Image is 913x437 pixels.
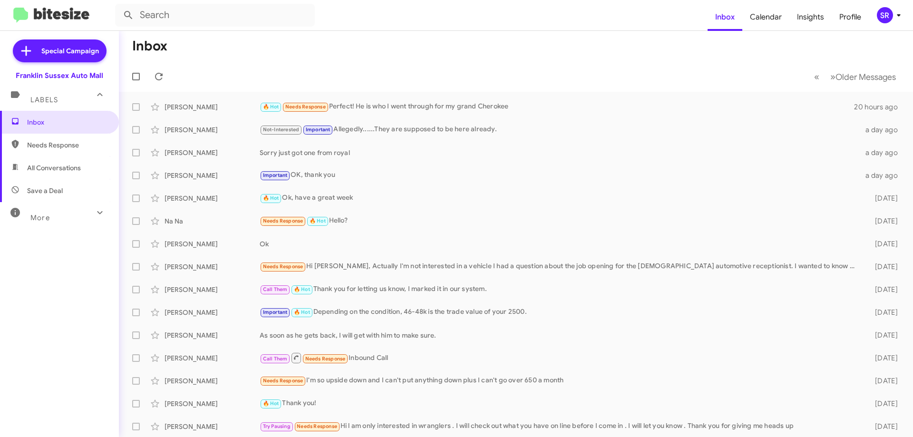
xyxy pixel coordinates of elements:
span: Call Them [263,356,288,362]
span: All Conversations [27,163,81,173]
div: [PERSON_NAME] [165,308,260,317]
span: « [814,71,819,83]
span: 🔥 Hot [263,400,279,407]
h1: Inbox [132,39,167,54]
div: [PERSON_NAME] [165,194,260,203]
span: Needs Response [263,218,303,224]
div: a day ago [860,148,905,157]
span: 🔥 Hot [263,104,279,110]
div: Ok [260,239,860,249]
div: Hello? [260,215,860,226]
a: Profile [832,3,869,31]
div: [DATE] [860,376,905,386]
div: [PERSON_NAME] [165,102,260,112]
span: Inbox [27,117,108,127]
a: Special Campaign [13,39,107,62]
div: Na Na [165,216,260,226]
div: [DATE] [860,353,905,363]
div: [DATE] [860,422,905,431]
div: [PERSON_NAME] [165,239,260,249]
div: [DATE] [860,308,905,317]
div: Depending on the condition, 46-48k is the trade value of your 2500. [260,307,860,318]
span: Older Messages [835,72,896,82]
span: Needs Response [297,423,337,429]
div: [DATE] [860,285,905,294]
div: [PERSON_NAME] [165,171,260,180]
span: 🔥 Hot [263,195,279,201]
span: Needs Response [285,104,326,110]
div: [DATE] [860,399,905,408]
div: Hi [PERSON_NAME], Actually I'm not interested in a vehicle I had a question about the job opening... [260,261,860,272]
div: [DATE] [860,239,905,249]
div: [PERSON_NAME] [165,399,260,408]
div: Ok, have a great week [260,193,860,204]
span: Needs Response [305,356,346,362]
span: Important [263,172,288,178]
div: [PERSON_NAME] [165,376,260,386]
span: Not-Interested [263,126,300,133]
span: Needs Response [27,140,108,150]
div: Thank you! [260,398,860,409]
div: Hi l am only interested in wranglers . I will check out what you have on line before I come in . ... [260,421,860,432]
div: OK, thank you [260,170,860,181]
div: I'm so upside down and I can't put anything down plus I can't go over 650 a month [260,375,860,386]
span: Needs Response [263,378,303,384]
div: 20 hours ago [854,102,905,112]
input: Search [115,4,315,27]
nav: Page navigation example [809,67,902,87]
span: Save a Deal [27,186,63,195]
span: Needs Response [263,263,303,270]
span: Labels [30,96,58,104]
button: SR [869,7,903,23]
div: Inbound Call [260,352,860,364]
div: [DATE] [860,330,905,340]
div: [DATE] [860,216,905,226]
div: Thank you for letting us know, I marked it in our system. [260,284,860,295]
span: More [30,214,50,222]
span: 🔥 Hot [310,218,326,224]
a: Calendar [742,3,789,31]
div: Sorry just got one from royal [260,148,860,157]
span: Important [306,126,330,133]
div: SR [877,7,893,23]
button: Next [825,67,902,87]
span: Call Them [263,286,288,292]
div: a day ago [860,171,905,180]
span: Try Pausing [263,423,291,429]
div: [PERSON_NAME] [165,148,260,157]
span: » [830,71,835,83]
div: [PERSON_NAME] [165,422,260,431]
div: a day ago [860,125,905,135]
a: Inbox [708,3,742,31]
span: 🔥 Hot [294,286,310,292]
div: [DATE] [860,194,905,203]
span: Special Campaign [41,46,99,56]
div: [PERSON_NAME] [165,262,260,272]
div: Allegedly......They are supposed to be here already. [260,124,860,135]
div: As soon as he gets back, I will get with him to make sure. [260,330,860,340]
div: [PERSON_NAME] [165,330,260,340]
div: Perfect! He is who I went through for my grand Cherokee [260,101,854,112]
button: Previous [808,67,825,87]
span: Important [263,309,288,315]
div: [PERSON_NAME] [165,125,260,135]
div: Franklin Sussex Auto Mall [16,71,103,80]
span: 🔥 Hot [294,309,310,315]
div: [DATE] [860,262,905,272]
a: Insights [789,3,832,31]
div: [PERSON_NAME] [165,285,260,294]
div: [PERSON_NAME] [165,353,260,363]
